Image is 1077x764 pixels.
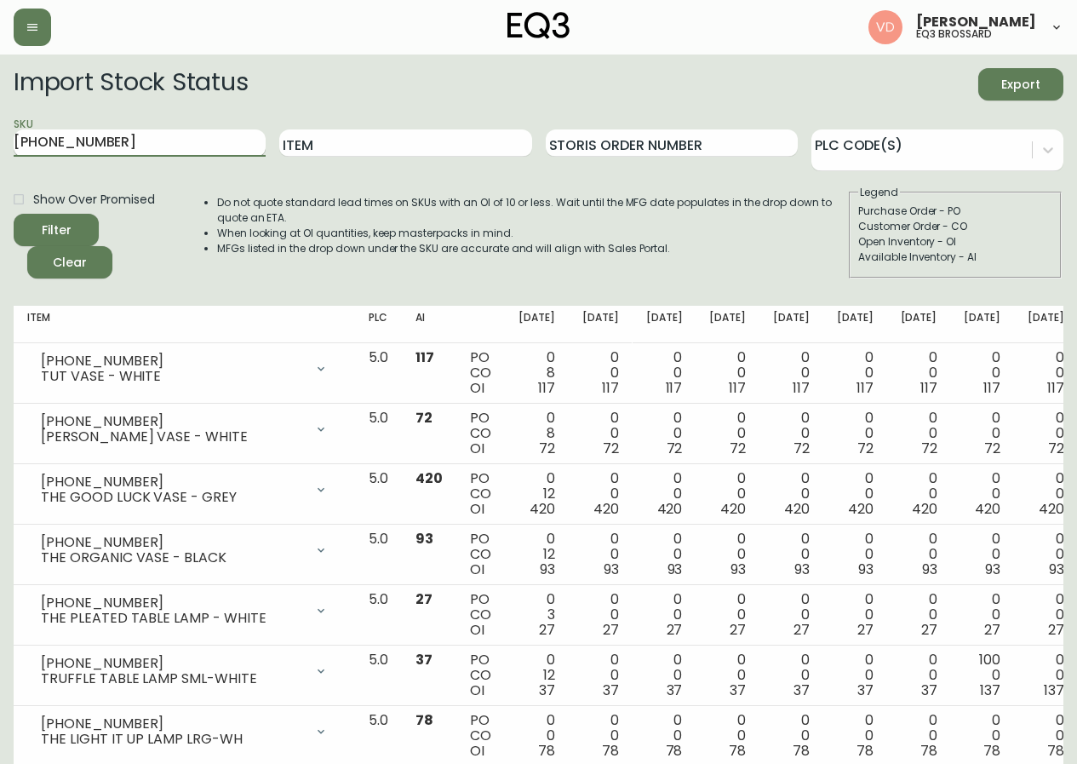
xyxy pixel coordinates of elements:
span: 72 [921,439,937,458]
div: PO CO [470,531,491,577]
div: 0 0 [773,592,810,638]
div: 0 0 [582,652,619,698]
span: OI [470,439,484,458]
div: [PHONE_NUMBER] [41,656,304,671]
td: 5.0 [355,525,402,585]
span: 27 [730,620,746,640]
div: 0 0 [709,411,746,457]
div: PO CO [470,652,491,698]
span: 117 [793,378,810,398]
span: 72 [793,439,810,458]
div: 0 0 [773,652,810,698]
div: 0 0 [901,713,937,759]
span: 78 [415,710,433,730]
span: 117 [415,348,434,367]
span: OI [470,620,484,640]
div: 0 0 [964,471,1000,517]
div: 0 0 [773,350,810,396]
div: 0 0 [646,531,683,577]
div: 0 0 [582,592,619,638]
div: 0 0 [1028,411,1064,457]
span: 420 [415,468,443,488]
div: THE ORGANIC VASE - BLACK [41,550,304,566]
td: 5.0 [355,646,402,706]
span: 93 [540,560,555,579]
img: 34cbe8de67806989076631741e6a7c6b [868,10,902,44]
th: AI [402,306,456,343]
span: 78 [856,741,874,761]
span: 78 [666,741,683,761]
span: OI [470,681,484,700]
div: [PHONE_NUMBER] [41,414,304,429]
div: 0 0 [709,350,746,396]
div: PO CO [470,713,491,759]
h5: eq3 brossard [916,29,992,39]
span: 72 [603,439,619,458]
span: OI [470,741,484,761]
span: 117 [983,378,1000,398]
span: 420 [784,499,810,519]
span: 137 [1044,681,1064,700]
div: Customer Order - CO [858,219,1052,234]
span: 27 [921,620,937,640]
div: 0 0 [901,592,937,638]
th: [DATE] [633,306,696,343]
th: [DATE] [569,306,633,343]
div: 0 0 [901,471,937,517]
h2: Import Stock Status [14,68,248,101]
span: Clear [41,252,99,273]
li: When looking at OI quantities, keep masterpacks in mind. [217,226,847,241]
th: [DATE] [505,306,569,343]
div: 0 0 [582,350,619,396]
div: PO CO [470,471,491,517]
span: 117 [538,378,555,398]
div: 0 0 [901,350,937,396]
div: 0 0 [646,592,683,638]
span: 27 [415,589,433,609]
div: 0 0 [837,713,874,759]
div: 0 0 [1028,592,1064,638]
td: 5.0 [355,464,402,525]
div: 0 0 [837,471,874,517]
div: [PHONE_NUMBER]THE LIGHT IT UP LAMP LRG-WH [27,713,341,750]
span: 420 [1039,499,1064,519]
th: [DATE] [759,306,823,343]
div: TUT VASE - WHITE [41,369,304,384]
span: 93 [858,560,874,579]
div: 100 0 [964,652,1000,698]
div: [PHONE_NUMBER] [41,595,304,611]
span: 420 [657,499,683,519]
div: 0 0 [709,713,746,759]
div: 0 0 [773,471,810,517]
div: 0 0 [1028,350,1064,396]
div: [PHONE_NUMBER]TUT VASE - WHITE [27,350,341,388]
div: Available Inventory - AI [858,250,1052,265]
div: PO CO [470,592,491,638]
div: 0 12 [518,652,555,698]
span: 117 [856,378,874,398]
div: 0 0 [709,531,746,577]
span: 72 [415,408,433,428]
div: [PERSON_NAME] VASE - WHITE [41,429,304,445]
div: 0 0 [964,592,1000,638]
div: TRUFFLE TABLE LAMP SML-WHITE [41,671,304,686]
span: 37 [730,681,746,700]
div: Open Inventory - OI [858,234,1052,250]
span: 93 [794,560,810,579]
div: [PHONE_NUMBER]THE GOOD LUCK VASE - GREY [27,471,341,508]
span: 78 [538,741,555,761]
span: 93 [1049,560,1064,579]
div: 0 12 [518,471,555,517]
span: 117 [1047,378,1064,398]
div: 0 0 [1028,652,1064,698]
span: 27 [539,620,555,640]
span: 420 [593,499,619,519]
span: 420 [912,499,937,519]
span: 37 [603,681,619,700]
div: 0 0 [518,713,555,759]
div: 0 3 [518,592,555,638]
div: Filter [42,220,72,241]
div: 0 0 [964,350,1000,396]
span: 78 [602,741,619,761]
div: 0 0 [773,531,810,577]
